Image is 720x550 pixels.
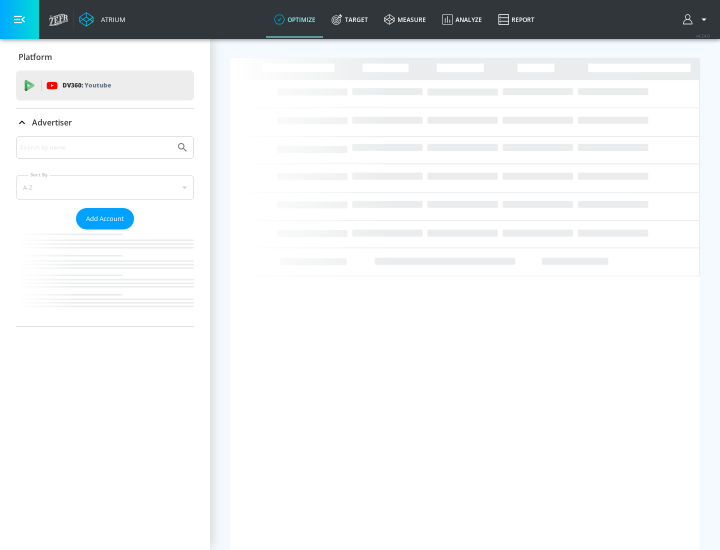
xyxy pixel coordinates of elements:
[16,229,194,326] nav: list of Advertiser
[28,171,50,178] label: Sort By
[16,43,194,71] div: Platform
[266,1,323,37] a: optimize
[16,108,194,136] div: Advertiser
[32,117,72,128] p: Advertiser
[79,12,125,27] a: Atrium
[18,51,52,62] p: Platform
[16,175,194,200] div: A-Z
[376,1,434,37] a: measure
[20,141,171,154] input: Search by name
[16,136,194,326] div: Advertiser
[62,80,111,91] p: DV360:
[84,80,111,90] p: Youtube
[696,33,710,38] span: v 4.24.0
[323,1,376,37] a: Target
[86,213,124,224] span: Add Account
[490,1,542,37] a: Report
[434,1,490,37] a: Analyze
[76,208,134,229] button: Add Account
[16,70,194,100] div: DV360: Youtube
[97,15,125,24] div: Atrium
